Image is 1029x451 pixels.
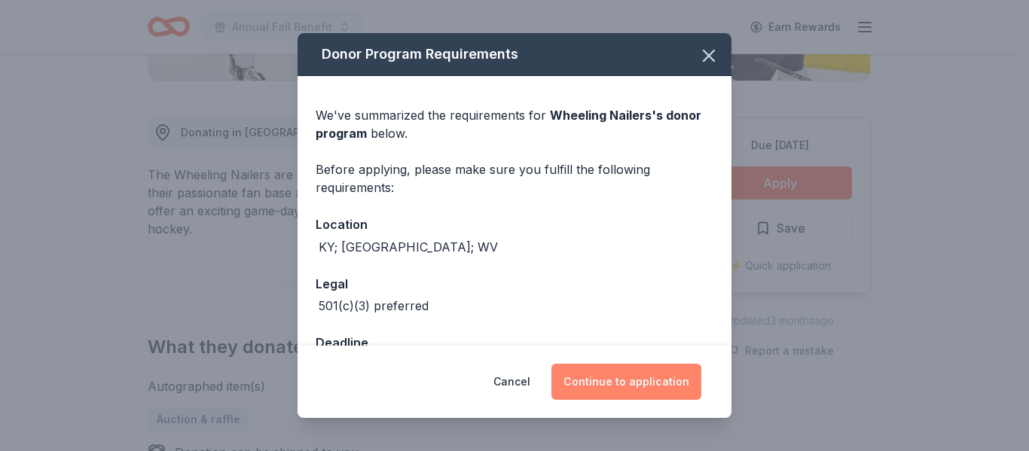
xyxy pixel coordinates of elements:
div: Legal [316,274,713,294]
div: 501(c)(3) preferred [319,297,429,315]
div: Donor Program Requirements [298,33,731,76]
button: Continue to application [551,364,701,400]
div: KY; [GEOGRAPHIC_DATA]; WV [319,238,498,256]
button: Cancel [493,364,530,400]
div: Location [316,215,713,234]
div: Deadline [316,333,713,352]
div: Before applying, please make sure you fulfill the following requirements: [316,160,713,197]
div: We've summarized the requirements for below. [316,106,713,142]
